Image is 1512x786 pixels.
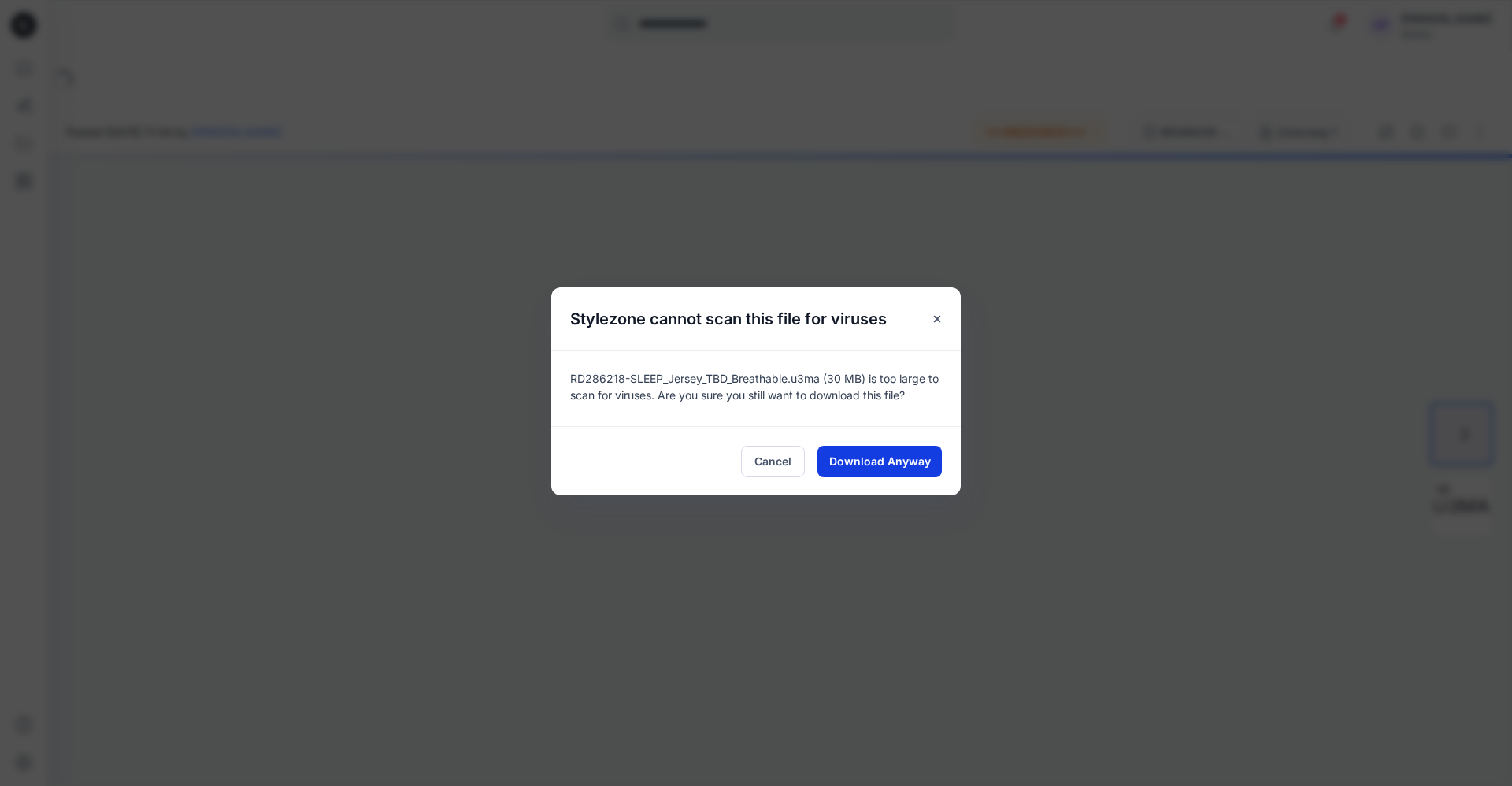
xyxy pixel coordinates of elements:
[923,305,951,333] button: Close
[829,453,931,469] span: Download Anyway
[741,446,805,477] button: Cancel
[817,446,942,477] button: Download Anyway
[754,453,791,469] span: Cancel
[551,350,961,426] div: RD286218-SLEEP_Jersey_TBD_Breathable.u3ma (30 MB) is too large to scan for viruses. Are you sure ...
[551,287,906,350] h5: Stylezone cannot scan this file for viruses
